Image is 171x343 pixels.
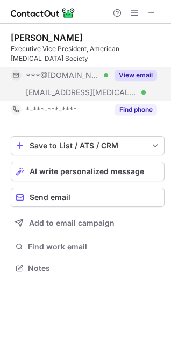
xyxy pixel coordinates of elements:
span: Notes [28,263,160,273]
span: Send email [30,193,70,202]
div: [PERSON_NAME] [11,32,83,43]
span: Find work email [28,242,160,252]
button: Send email [11,188,165,207]
span: [EMAIL_ADDRESS][MEDICAL_DATA][DOMAIN_NAME] [26,88,138,97]
button: save-profile-one-click [11,136,165,155]
button: Reveal Button [115,70,157,81]
span: ***@[DOMAIN_NAME] [26,70,100,80]
div: Executive Vice President, American [MEDICAL_DATA] Society [11,44,165,63]
button: Find work email [11,239,165,254]
span: AI write personalized message [30,167,144,176]
button: AI write personalized message [11,162,165,181]
img: ContactOut v5.3.10 [11,6,75,19]
button: Notes [11,261,165,276]
div: Save to List / ATS / CRM [30,141,146,150]
button: Reveal Button [115,104,157,115]
span: Add to email campaign [29,219,115,227]
button: Add to email campaign [11,213,165,233]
